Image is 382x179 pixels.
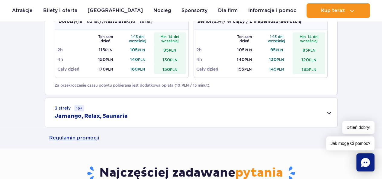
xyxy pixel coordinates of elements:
td: 4h [196,55,229,64]
small: PLN [138,67,145,72]
p: (65+) [197,18,301,25]
th: 1-13 dni wcześniej [122,32,154,45]
strong: Dorosły [59,20,76,24]
span: Dzień dobry! [342,121,374,134]
div: Chat [356,153,374,171]
small: PLN [245,57,252,62]
small: 16+ [74,105,84,111]
td: 95 [154,45,186,55]
h2: Jamango, Relax, Saunaria [55,113,128,120]
small: PLN [277,67,284,72]
td: Cały dzień [196,64,229,74]
th: Ten sam dzień [89,32,122,45]
small: PLN [245,48,252,52]
td: 95 [261,45,293,55]
td: 4h [57,55,90,64]
small: PLN [170,58,177,62]
th: Min. 14 dni wcześniej [154,32,186,45]
td: 2h [57,45,90,55]
a: [GEOGRAPHIC_DATA] [88,3,143,18]
a: Sponsorzy [181,3,207,18]
td: 130 [261,55,293,64]
a: Bilety i oferta [43,3,77,18]
small: PLN [170,67,177,72]
strong: Nastolatek [104,20,129,24]
span: Jak mogę Ci pomóc? [326,136,374,150]
small: 3 strefy [55,105,84,111]
small: PLN [277,57,284,62]
td: 105 [122,45,154,55]
small: PLN [105,48,112,52]
th: 1-13 dni wcześniej [261,32,293,45]
td: 115 [89,45,122,55]
td: 2h [196,45,229,55]
p: (18 – 65 lat) / (16 – 18 lat) [59,18,152,25]
td: 150 [154,64,186,74]
small: PLN [106,57,113,62]
td: 160 [122,64,154,74]
small: PLN [244,67,252,72]
small: PLN [106,67,113,72]
td: 85 [293,45,325,55]
span: Kup teraz [321,8,345,13]
small: PLN [276,48,283,52]
small: PLN [138,57,145,62]
td: 120 [293,55,325,64]
a: Nocleg [153,3,171,18]
small: PLN [169,48,176,53]
button: Kup teraz [307,3,370,18]
strong: Senior [197,20,212,24]
td: 140 [122,55,154,64]
td: 145 [261,64,293,74]
td: 105 [228,45,261,55]
a: Regulamin promocji [49,127,333,149]
td: 155 [228,64,261,74]
td: 135 [293,64,325,74]
small: PLN [308,48,315,53]
small: PLN [309,67,316,72]
th: Min. 14 dni wcześniej [293,32,325,45]
a: Dla firm [218,3,238,18]
td: 140 [228,55,261,64]
td: 150 [89,55,122,64]
td: 130 [154,55,186,64]
td: 170 [89,64,122,74]
small: PLN [138,48,145,52]
td: Cały dzień [57,64,90,74]
a: Informacje i pomoc [248,3,296,18]
th: Ten sam dzień [228,32,261,45]
small: PLN [309,58,316,62]
p: Za przekroczenie czasu pobytu pobierana jest dodatkowa opłata (10 PLN / 15 minut). [55,83,328,88]
a: Atrakcje [12,3,33,18]
strong: / W ciąży / Z niepełnosprawnością [223,20,301,24]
